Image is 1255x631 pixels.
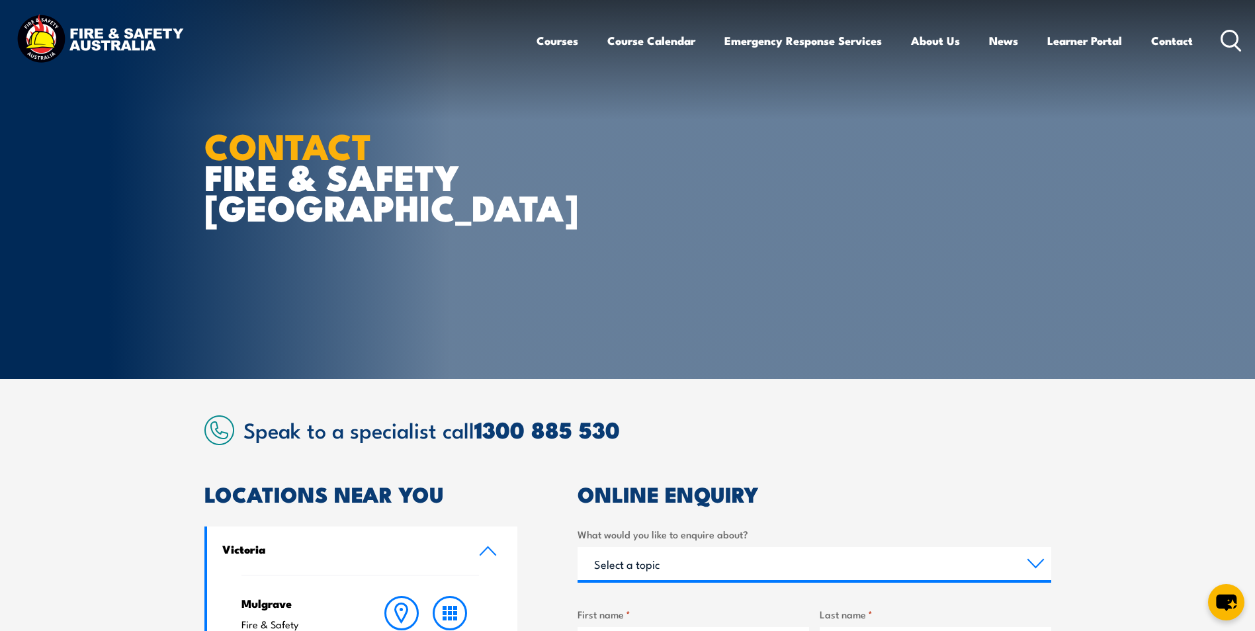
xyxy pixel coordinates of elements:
[204,484,518,503] h2: LOCATIONS NEAR YOU
[607,23,695,58] a: Course Calendar
[243,417,1051,441] h2: Speak to a specialist call
[911,23,960,58] a: About Us
[204,130,531,222] h1: FIRE & SAFETY [GEOGRAPHIC_DATA]
[537,23,578,58] a: Courses
[820,607,1051,622] label: Last name
[1208,584,1244,620] button: chat-button
[578,607,809,622] label: First name
[207,526,518,575] a: Victoria
[222,542,459,556] h4: Victoria
[1047,23,1122,58] a: Learner Portal
[241,596,352,610] h4: Mulgrave
[578,526,1051,542] label: What would you like to enquire about?
[724,23,882,58] a: Emergency Response Services
[989,23,1018,58] a: News
[204,117,372,172] strong: CONTACT
[1151,23,1193,58] a: Contact
[474,411,620,446] a: 1300 885 530
[578,484,1051,503] h2: ONLINE ENQUIRY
